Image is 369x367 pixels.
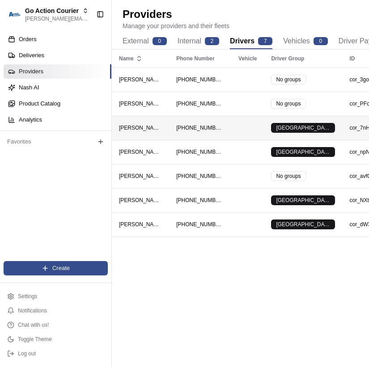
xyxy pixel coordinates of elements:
[176,148,224,156] p: [PHONE_NUMBER]
[4,64,111,79] a: Providers
[271,75,305,84] div: No groups
[19,35,37,43] span: Orders
[18,350,36,357] span: Log out
[283,34,328,49] button: Vehicles
[4,261,108,275] button: Create
[76,201,83,208] div: 💻
[18,293,37,300] span: Settings
[19,85,35,101] img: 4988371391238_9404d814bf3eb2409008_72.png
[4,48,111,63] a: Deliveries
[176,197,224,204] p: [PHONE_NUMBER]
[4,135,108,149] div: Favorites
[4,113,111,127] a: Analytics
[152,88,163,99] button: Start new chat
[176,100,224,107] p: [PHONE_NUMBER]
[9,154,23,169] img: Lucas Ferreira
[4,97,111,111] a: Product Catalog
[123,21,358,30] p: Manage your providers and their fleets
[230,34,272,49] button: Drivers
[4,304,108,317] button: Notifications
[4,333,108,346] button: Toggle Theme
[276,148,330,156] span: [GEOGRAPHIC_DATA]
[276,197,330,204] span: [GEOGRAPHIC_DATA]
[119,173,162,180] p: [PERSON_NAME]
[7,12,21,17] img: Go Action Courier
[176,55,224,62] div: Phone Number
[18,321,49,329] span: Chat with us!
[276,221,330,228] span: [GEOGRAPHIC_DATA]
[9,130,23,144] img: Mariam Aslam
[119,76,162,83] p: [PERSON_NAME]
[74,139,77,146] span: •
[25,6,79,15] button: Go Action Courier
[271,99,305,109] div: No groups
[23,58,148,67] input: Clear
[4,80,111,95] a: Nash AI
[139,114,163,125] button: See all
[74,163,77,170] span: •
[28,139,72,146] span: [PERSON_NAME]
[176,221,224,228] p: [PHONE_NUMBER]
[258,37,272,45] div: 7
[19,51,44,59] span: Deliveries
[176,173,224,180] p: [PHONE_NUMBER]
[9,116,60,123] div: Past conversations
[19,67,43,76] span: Providers
[119,100,162,107] p: [PERSON_NAME]
[25,15,89,22] button: [PERSON_NAME][EMAIL_ADDRESS][DOMAIN_NAME]
[89,222,108,228] span: Pylon
[205,37,219,45] div: 2
[19,100,60,108] span: Product Catalog
[176,76,224,83] p: [PHONE_NUMBER]
[40,85,147,94] div: Start new chat
[119,124,162,131] p: [PERSON_NAME]
[18,200,68,209] span: Knowledge Base
[4,347,108,360] button: Log out
[119,55,162,62] div: Name
[18,139,25,146] img: 1736555255976-a54dd68f-1ca7-489b-9aae-adbdc363a1c4
[18,307,47,314] span: Notifications
[9,9,27,27] img: Nash
[19,116,42,124] span: Analytics
[4,32,111,46] a: Orders
[9,85,25,101] img: 1736555255976-a54dd68f-1ca7-489b-9aae-adbdc363a1c4
[314,37,328,45] div: 0
[238,55,257,62] div: Vehicle
[123,7,358,21] h1: Providers
[271,171,305,181] div: No groups
[52,264,70,272] span: Create
[85,200,144,209] span: API Documentation
[5,196,72,212] a: 📗Knowledge Base
[271,55,335,62] div: Driver Group
[79,139,98,146] span: [DATE]
[4,319,108,331] button: Chat with us!
[28,163,72,170] span: [PERSON_NAME]
[119,221,162,228] p: [PERSON_NAME]
[72,196,147,212] a: 💻API Documentation
[4,4,93,25] button: Go Action CourierGo Action Courier[PERSON_NAME][EMAIL_ADDRESS][DOMAIN_NAME]
[9,36,163,50] p: Welcome 👋
[40,94,123,101] div: We're available if you need us!
[9,201,16,208] div: 📗
[153,37,167,45] div: 0
[276,124,330,131] span: [GEOGRAPHIC_DATA]
[119,148,162,156] p: [PERSON_NAME]
[176,124,224,131] p: [PHONE_NUMBER]
[19,84,39,92] span: Nash AI
[123,34,167,49] button: External
[119,197,162,204] p: [PERSON_NAME]
[4,290,108,303] button: Settings
[63,221,108,228] a: Powered byPylon
[178,34,219,49] button: Internal
[18,336,52,343] span: Toggle Theme
[79,163,98,170] span: [DATE]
